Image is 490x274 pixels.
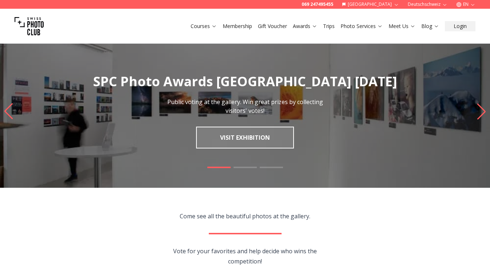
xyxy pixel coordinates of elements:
[162,246,328,266] p: Vote for your favorites and help decide who wins the competition!
[290,21,320,31] button: Awards
[191,23,217,30] a: Courses
[164,98,327,115] p: Public voting at the gallery. Win great prizes by collecting visitors' votes!
[223,23,252,30] a: Membership
[196,127,294,148] a: Visit Exhibition
[188,21,220,31] button: Courses
[421,23,439,30] a: Blog
[293,23,317,30] a: Awards
[389,23,415,30] a: Meet Us
[323,23,335,30] a: Trips
[15,12,44,41] img: Swiss photo club
[255,21,290,31] button: Gift Voucher
[338,21,386,31] button: Photo Services
[445,21,475,31] button: Login
[340,23,383,30] a: Photo Services
[320,21,338,31] button: Trips
[302,1,333,7] a: 069 247495455
[258,23,287,30] a: Gift Voucher
[418,21,442,31] button: Blog
[386,21,418,31] button: Meet Us
[180,211,310,221] p: Come see all the beautiful photos at the gallery.
[220,21,255,31] button: Membership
